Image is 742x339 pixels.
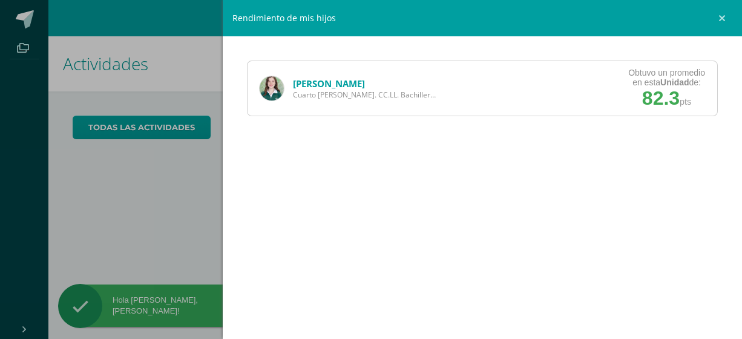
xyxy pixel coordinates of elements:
span: pts [680,97,691,107]
span: Cuarto [PERSON_NAME]. CC.LL. Bachillerato [293,90,438,100]
img: 43278124acf8d0ad7e41a6c0f38431d0.png [260,76,284,100]
a: [PERSON_NAME] [293,77,365,90]
strong: Unidad [660,77,689,87]
span: 82.3 [642,87,680,109]
div: Obtuvo un promedio en esta de: [628,68,705,87]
